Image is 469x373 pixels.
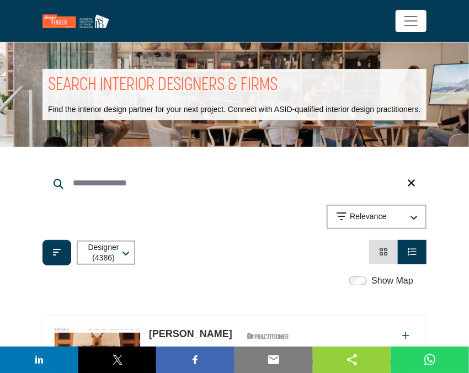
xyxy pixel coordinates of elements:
[379,247,388,257] a: View Card
[149,327,232,342] p: Joni Burden
[42,170,427,196] input: Search Keyword
[345,353,359,366] img: sharethis sharing button
[369,240,398,264] li: Card View
[408,247,417,257] a: View List
[111,353,124,366] img: twitter sharing button
[149,328,232,339] a: [PERSON_NAME]
[48,104,420,115] p: Find the interior design partner for your next project. Connect with ASID-qualified interior desi...
[402,331,409,340] a: Add To List
[42,14,115,28] img: Site Logo
[42,240,71,265] button: Filter categories
[396,10,427,32] button: Toggle navigation
[87,242,120,264] p: Designer (4386)
[350,211,386,222] p: Relevance
[189,353,202,366] img: facebook sharing button
[267,353,280,366] img: email sharing button
[33,353,46,366] img: linkedin sharing button
[398,240,427,264] li: List View
[327,205,427,229] button: Relevance
[243,329,292,343] img: ASID Qualified Practitioners Badge Icon
[48,74,278,98] h1: SEARCH INTERIOR DESIGNERS & FIRMS
[371,274,413,287] label: Show Map
[77,241,135,265] button: Designer (4386)
[423,353,436,366] img: whatsapp sharing button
